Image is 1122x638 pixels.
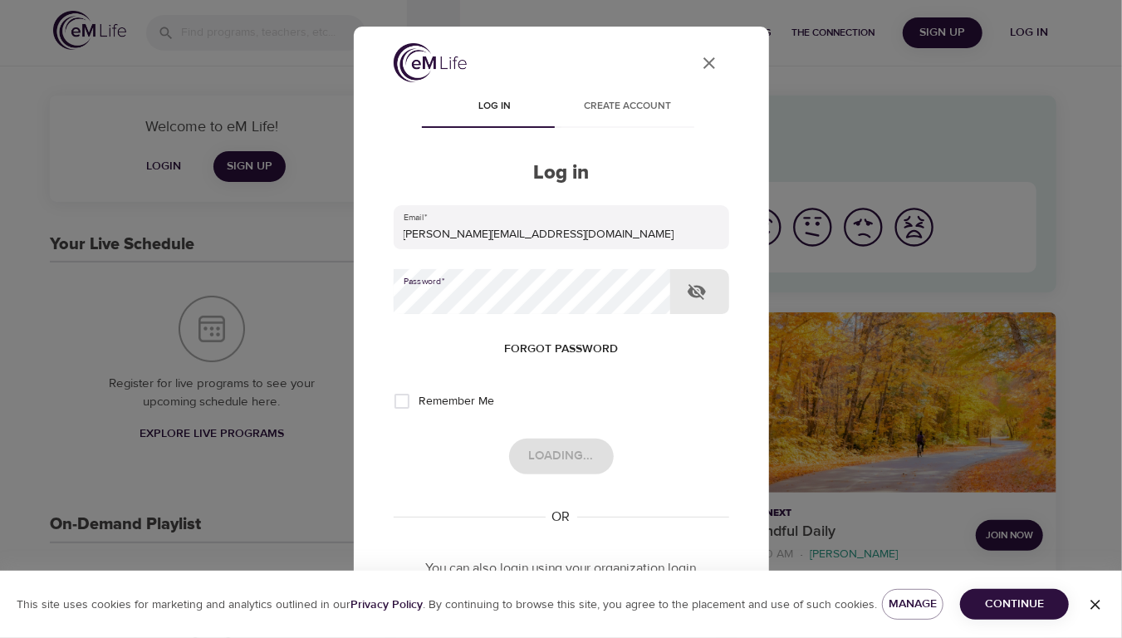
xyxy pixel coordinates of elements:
[504,339,618,360] span: Forgot password
[350,597,423,612] b: Privacy Policy
[439,98,551,115] span: Log in
[419,393,495,410] span: Remember Me
[394,43,467,82] img: logo
[689,43,729,83] button: close
[895,594,930,615] span: Manage
[394,559,729,597] p: You can also login using your organization login information
[571,98,684,115] span: Create account
[394,161,729,185] h2: Log in
[394,88,729,128] div: disabled tabs example
[973,594,1056,615] span: Continue
[497,334,625,365] button: Forgot password
[546,508,577,527] div: OR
